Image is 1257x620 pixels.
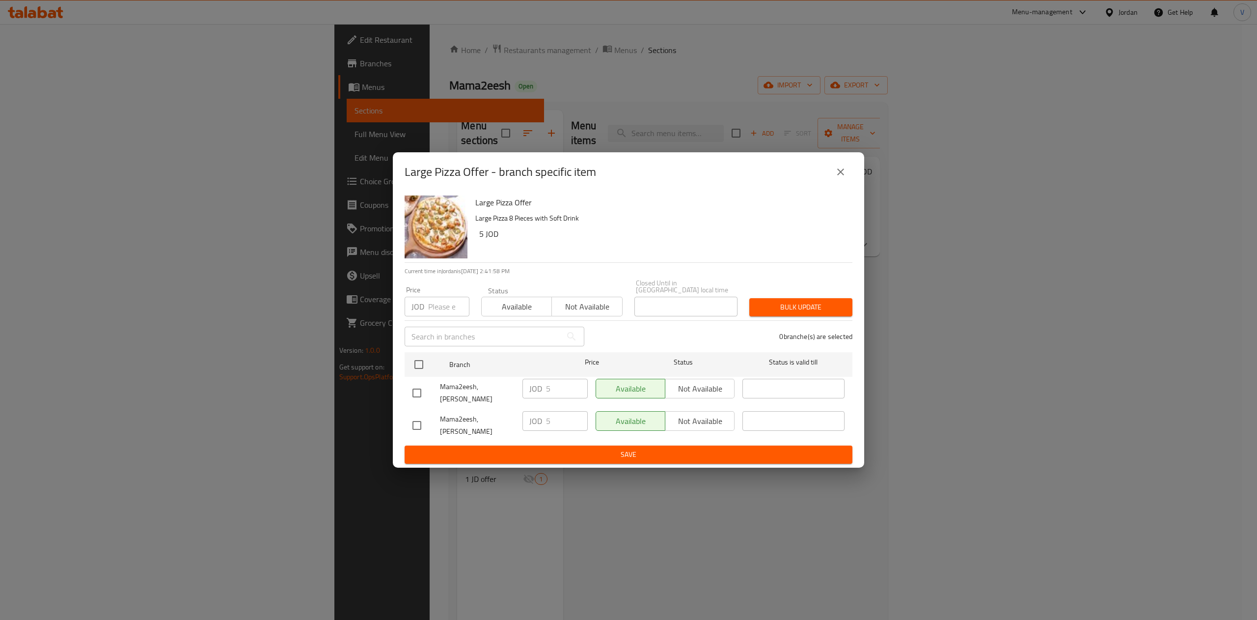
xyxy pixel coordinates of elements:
input: Please enter price [428,297,469,316]
h6: 5 JOD [479,227,845,241]
button: Available [481,297,552,316]
button: close [829,160,852,184]
span: Branch [449,359,551,371]
p: JOD [529,415,542,427]
span: Mama2eesh,[PERSON_NAME] [440,381,515,405]
button: Bulk update [749,298,852,316]
span: Save [412,449,845,461]
button: Save [405,446,852,464]
span: Mama2eesh, [PERSON_NAME] [440,413,515,438]
button: Not available [551,297,622,316]
p: JOD [411,301,424,312]
p: Current time in Jordan is [DATE] 2:41:58 PM [405,267,852,276]
input: Please enter price [546,411,588,431]
p: JOD [529,383,542,395]
p: 0 branche(s) are selected [779,332,852,341]
span: Status is valid till [742,356,845,368]
span: Status [632,356,735,368]
span: Available [486,300,548,314]
span: Not available [556,300,618,314]
span: Bulk update [757,301,845,313]
h2: Large Pizza Offer - branch specific item [405,164,596,180]
input: Search in branches [405,327,562,346]
span: Price [559,356,625,368]
input: Please enter price [546,379,588,398]
h6: Large Pizza Offer [475,196,845,209]
img: Large Pizza Offer [405,196,467,258]
p: Large Pizza 8 Pieces with Soft Drink [475,212,845,225]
